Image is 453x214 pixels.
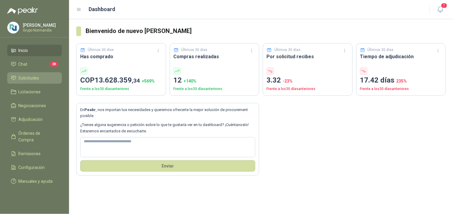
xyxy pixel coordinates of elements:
a: Adjudicación [7,114,62,125]
h1: Dashboard [89,5,116,14]
span: ,34 [132,77,140,84]
span: Manuales y ayuda [19,178,53,185]
p: 12 [174,75,256,86]
b: Peakr [84,107,96,112]
span: Negociaciones [19,102,46,109]
span: 13.628.359 [95,76,140,84]
p: En , nos importan tus necesidades y queremos ofrecerte la mejor solución de procurement posible. [80,107,255,119]
a: Negociaciones [7,100,62,111]
span: + 140 % [184,79,197,83]
span: Solicitudes [19,75,39,81]
p: COP [80,75,162,86]
h3: Has comprado [80,53,162,60]
span: + 569 % [142,79,155,83]
p: Últimos 30 días [181,47,207,53]
a: Inicio [7,45,62,56]
span: Órdenes de Compra [19,130,56,143]
img: Company Logo [8,22,19,33]
p: Frente a los 30 días anteriores [174,86,256,92]
a: Configuración [7,162,62,173]
a: Licitaciones [7,86,62,98]
span: Remisiones [19,150,41,157]
button: Envíar [80,160,255,172]
span: Licitaciones [19,89,41,95]
p: Frente a los 30 días anteriores [80,86,162,92]
h3: Por solicitud recibes [267,53,349,60]
h3: Compras realizadas [174,53,256,60]
a: Solicitudes [7,72,62,84]
span: -23 % [283,79,293,83]
span: Inicio [19,47,28,54]
a: Remisiones [7,148,62,159]
p: Frente a los 30 días anteriores [267,86,349,92]
a: Manuales y ayuda [7,176,62,187]
p: 17.42 días [360,75,442,86]
button: 7 [435,4,446,15]
span: Chat [19,61,28,68]
img: Logo peakr [7,7,38,14]
p: 3.32 [267,75,349,86]
p: Frente a los 30 días anteriores [360,86,442,92]
span: 7 [441,3,448,8]
span: Configuración [19,164,45,171]
p: Últimos 30 días [88,47,114,53]
p: Grupo Normandía [23,29,60,32]
span: 28 [50,62,58,67]
span: Adjudicación [19,116,43,123]
p: ¿Tienes alguna sugerencia o petición sobre lo que te gustaría ver en tu dashboard? ¡Cuéntanoslo! ... [80,122,255,134]
a: Órdenes de Compra [7,128,62,146]
p: Últimos 30 días [275,47,301,53]
p: Últimos 30 días [368,47,394,53]
h3: Bienvenido de nuevo [PERSON_NAME] [86,26,446,36]
p: [PERSON_NAME] [23,23,60,27]
h3: Tiempo de adjudicación [360,53,442,60]
a: Chat28 [7,59,62,70]
span: 235 % [397,79,407,83]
